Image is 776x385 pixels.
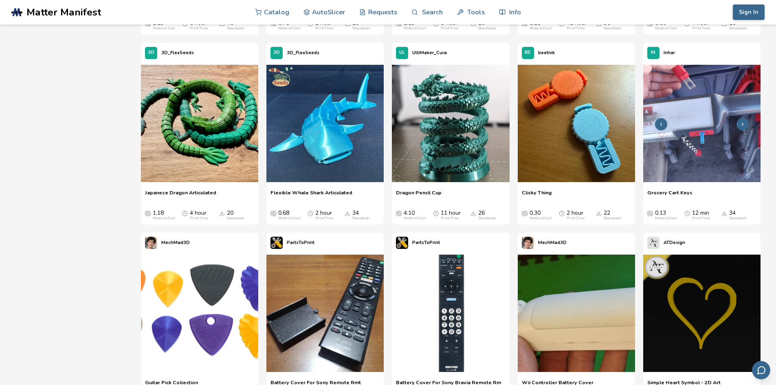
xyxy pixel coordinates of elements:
[441,216,459,220] div: Print Time
[729,216,747,220] div: Downloads
[266,233,319,253] a: PartsToPrint's profilePartsToPrint
[655,210,677,220] div: 0.13
[655,26,677,31] div: Material Cost
[567,20,587,31] div: 41 hour
[433,210,439,216] span: Average Print Time
[412,238,440,247] p: PartsToPrint
[655,20,677,31] div: 0.60
[308,210,313,216] span: Average Print Time
[26,7,101,18] span: Matter Manifest
[752,361,770,379] button: Send feedback via email
[729,26,747,31] div: Downloads
[478,20,496,31] div: 26
[315,26,333,31] div: Print Time
[153,210,175,220] div: 1.18
[522,237,534,249] img: MechMad3D's profile
[441,210,461,220] div: 11 hour
[227,20,245,31] div: 46
[219,210,225,216] span: Downloads
[538,48,555,57] p: beetnik
[396,189,442,202] a: Dragon Pencil Cup
[148,50,154,55] span: 3D
[518,233,571,253] a: MechMad3D's profileMechMad3D
[664,238,685,247] p: ATDesign
[352,210,370,220] div: 34
[643,233,689,253] a: ATDesign's profileATDesign
[729,210,747,220] div: 34
[567,26,585,31] div: Print Time
[273,50,280,55] span: 3D
[567,210,585,220] div: 2 hour
[190,216,208,220] div: Print Time
[538,238,567,247] p: MechMad3D
[530,26,552,31] div: Material Cost
[145,189,216,202] a: Japanese Dragon Articulated
[278,20,300,31] div: 0.75
[596,210,602,216] span: Downloads
[153,26,175,31] div: Material Cost
[227,216,245,220] div: Downloads
[559,210,565,216] span: Average Print Time
[190,210,208,220] div: 4 hour
[153,20,175,31] div: 1.13
[161,48,194,57] p: 3D_FlexSeeds
[567,216,585,220] div: Print Time
[478,210,496,220] div: 26
[651,50,655,55] span: IN
[145,210,151,216] span: Average Cost
[412,48,447,57] p: UltiMaker_Cura
[227,210,245,220] div: 20
[692,20,710,31] div: 4 hour
[522,189,552,202] a: Clicky Thing
[278,26,300,31] div: Material Cost
[522,210,528,216] span: Average Cost
[478,26,496,31] div: Downloads
[315,216,333,220] div: Print Time
[227,26,245,31] div: Downloads
[692,216,710,220] div: Print Time
[525,50,531,55] span: BE
[141,233,194,253] a: MechMad3D's profileMechMad3D
[441,20,459,31] div: 5 hour
[478,216,496,220] div: Downloads
[352,216,370,220] div: Downloads
[655,216,677,220] div: Material Cost
[153,216,175,220] div: Material Cost
[647,237,659,249] img: ATDesign's profile
[270,189,352,202] a: Flexible Whale Shark Articulated
[647,189,692,202] a: Grocery Cart Keys
[287,48,319,57] p: 3D_FlexSeeds
[692,26,710,31] div: Print Time
[733,4,765,20] button: Sign In
[278,216,300,220] div: Material Cost
[270,237,283,249] img: PartsToPrint's profile
[190,20,208,31] div: 6 hour
[278,210,300,220] div: 0.68
[664,48,675,57] p: Inhar
[352,20,370,31] div: 29
[604,20,622,31] div: 30
[392,233,444,253] a: PartsToPrint's profilePartsToPrint
[530,20,552,31] div: 8.25
[182,210,188,216] span: Average Print Time
[161,238,190,247] p: MechMad3D
[604,216,622,220] div: Downloads
[647,210,653,216] span: Average Cost
[470,210,476,216] span: Downloads
[441,26,459,31] div: Print Time
[684,210,690,216] span: Average Print Time
[399,50,405,55] span: UL
[721,210,727,216] span: Downloads
[352,26,370,31] div: Downloads
[530,210,552,220] div: 0.30
[270,210,276,216] span: Average Cost
[404,20,426,31] div: 1.13
[604,210,622,220] div: 22
[345,210,350,216] span: Downloads
[315,20,333,31] div: 2 hour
